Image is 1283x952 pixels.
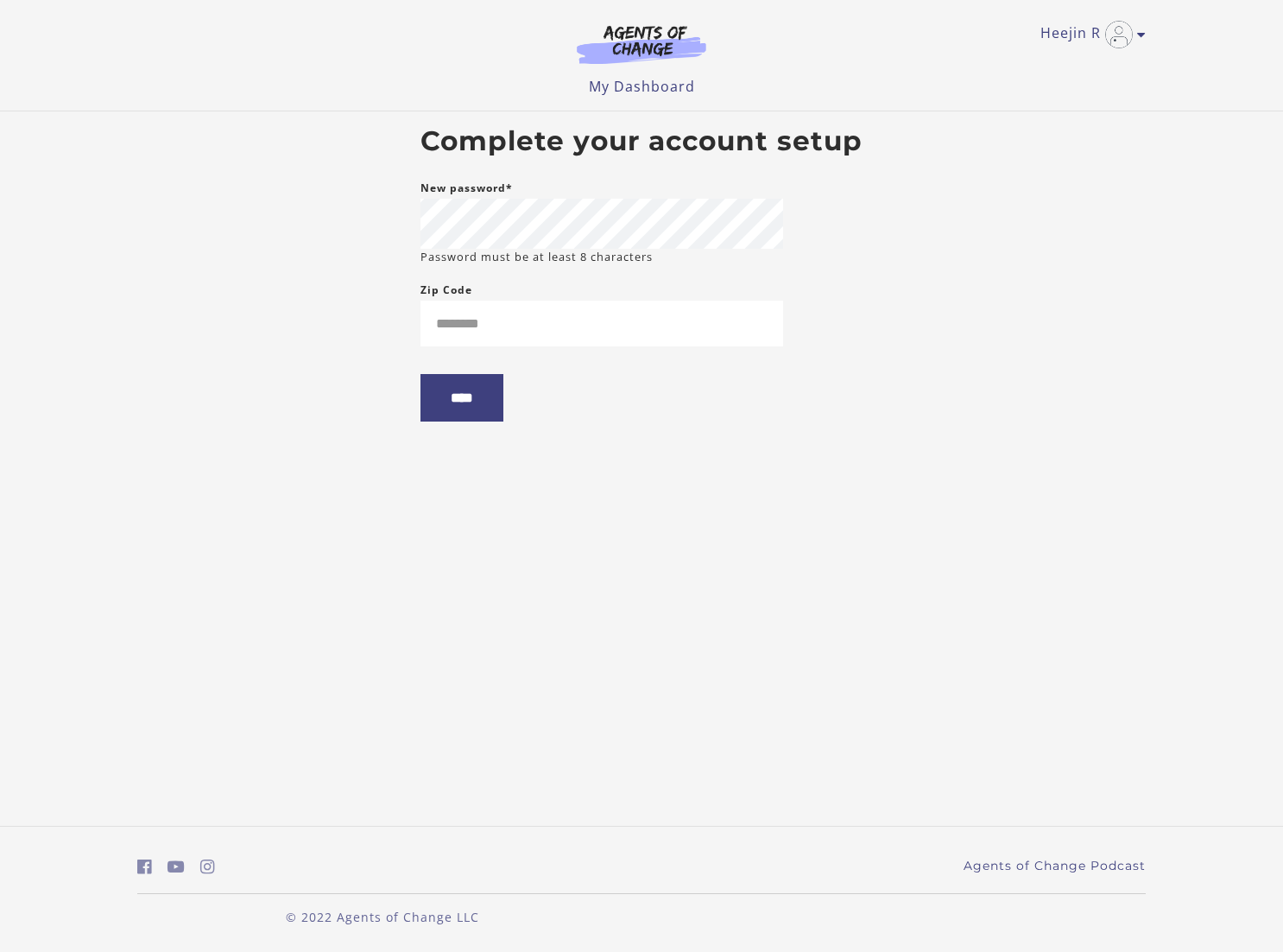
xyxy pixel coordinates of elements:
[137,908,628,926] p: © 2022 Agents of Change LLC
[589,77,695,96] a: My Dashboard
[964,857,1146,875] a: Agents of Change Podcast
[137,854,152,879] a: https://www.facebook.com/groups/aswbtestprep (Open in a new window)
[137,859,152,875] i: https://www.facebook.com/groups/aswbtestprep (Open in a new window)
[200,859,215,875] i: https://www.instagram.com/agentsofchangeprep/ (Open in a new window)
[420,178,513,199] label: New password*
[1040,21,1137,48] a: Toggle menu
[200,854,215,879] a: https://www.instagram.com/agentsofchangeprep/ (Open in a new window)
[167,859,185,875] i: https://www.youtube.com/c/AgentsofChangeTestPrepbyMeaganMitchell (Open in a new window)
[167,854,185,879] a: https://www.youtube.com/c/AgentsofChangeTestPrepbyMeaganMitchell (Open in a new window)
[559,24,724,64] img: Agents of Change Logo
[420,249,653,265] small: Password must be at least 8 characters
[420,125,863,158] h2: Complete your account setup
[420,280,472,301] label: Zip Code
